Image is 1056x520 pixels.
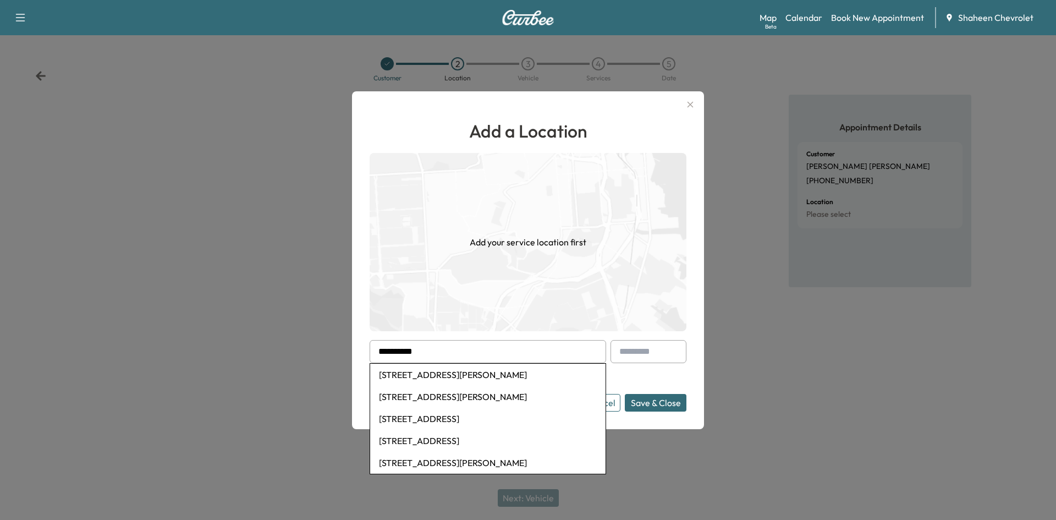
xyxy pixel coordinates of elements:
[502,10,554,25] img: Curbee Logo
[760,11,777,24] a: MapBeta
[765,23,777,31] div: Beta
[370,153,686,331] img: empty-map-CL6vilOE.png
[370,452,606,474] li: [STREET_ADDRESS][PERSON_NAME]
[785,11,822,24] a: Calendar
[470,236,586,249] h1: Add your service location first
[370,430,606,452] li: [STREET_ADDRESS]
[370,364,606,386] li: [STREET_ADDRESS][PERSON_NAME]
[370,118,686,144] h1: Add a Location
[370,408,606,430] li: [STREET_ADDRESS]
[831,11,924,24] a: Book New Appointment
[625,394,686,412] button: Save & Close
[958,11,1033,24] span: Shaheen Chevrolet
[370,386,606,408] li: [STREET_ADDRESS][PERSON_NAME]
